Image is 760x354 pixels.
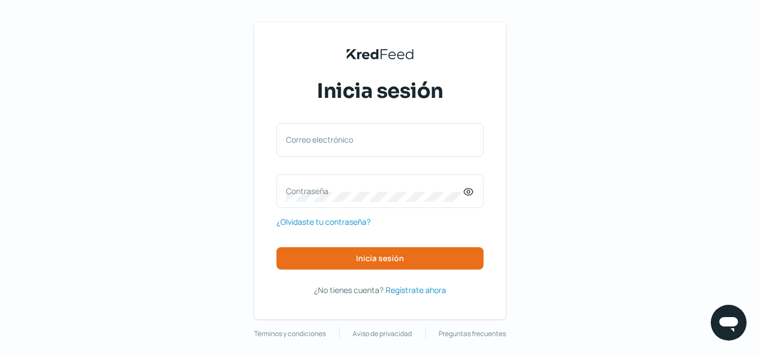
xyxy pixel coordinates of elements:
a: Aviso de privacidad [353,328,412,340]
a: ¿Olvidaste tu contraseña? [276,215,370,229]
span: ¿No tienes cuenta? [314,285,383,295]
button: Inicia sesión [276,247,484,270]
label: Correo electrónico [286,134,463,145]
label: Contraseña [286,186,463,196]
span: Inicia sesión [356,254,404,262]
a: Regístrate ahora [386,283,446,297]
span: Inicia sesión [317,77,443,105]
a: Preguntas frecuentes [439,328,506,340]
a: Términos y condiciones [254,328,326,340]
img: chatIcon [717,311,740,334]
